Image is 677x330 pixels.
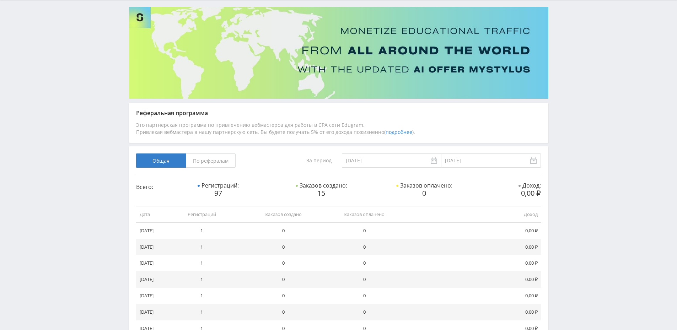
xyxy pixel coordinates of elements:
[332,255,397,271] td: 0
[168,271,236,288] td: 1
[168,255,236,271] td: 1
[236,206,332,223] th: Заказов создано
[136,153,186,168] span: Общая
[397,239,541,255] td: 0,00 ₽
[397,255,541,271] td: 0,00 ₽
[397,271,541,288] td: 0,00 ₽
[198,182,239,189] span: Регистраций:
[136,110,541,116] div: Реферальная программа
[236,239,332,255] td: 0
[397,304,541,320] td: 0,00 ₽
[296,182,347,189] span: Заказов создано:
[376,189,472,197] div: 0
[384,129,415,135] span: ( ).
[332,288,397,304] td: 0
[332,271,397,288] td: 0
[136,223,168,239] td: [DATE]
[236,288,332,304] td: 0
[396,182,452,189] span: Заказов оплачено:
[168,304,236,320] td: 1
[136,288,168,304] td: [DATE]
[519,182,541,189] span: Доход:
[129,7,548,99] img: Banner
[236,304,332,320] td: 0
[479,189,541,197] div: 0,00 ₽
[168,288,236,304] td: 1
[170,189,266,197] div: 97
[136,271,168,288] td: [DATE]
[397,288,541,304] td: 0,00 ₽
[273,153,335,168] div: За период
[136,255,168,271] td: [DATE]
[186,153,236,168] span: По рефералам
[168,206,236,223] th: Регистраций
[397,223,541,239] td: 0,00 ₽
[236,271,332,288] td: 0
[136,239,168,255] td: [DATE]
[136,182,198,190] div: Всего:
[332,304,397,320] td: 0
[332,223,397,239] td: 0
[236,223,332,239] td: 0
[386,129,412,135] a: подробнее
[136,304,168,320] td: [DATE]
[236,255,332,271] td: 0
[168,239,236,255] td: 1
[136,121,541,136] div: Это партнерская программа по привлечению вебмастеров для работы в CPA сети Edugram. Привлекая веб...
[273,189,369,197] div: 15
[136,206,168,223] th: Дата
[332,206,397,223] th: Заказов оплачено
[332,239,397,255] td: 0
[397,206,541,223] th: Доход
[168,223,236,239] td: 1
